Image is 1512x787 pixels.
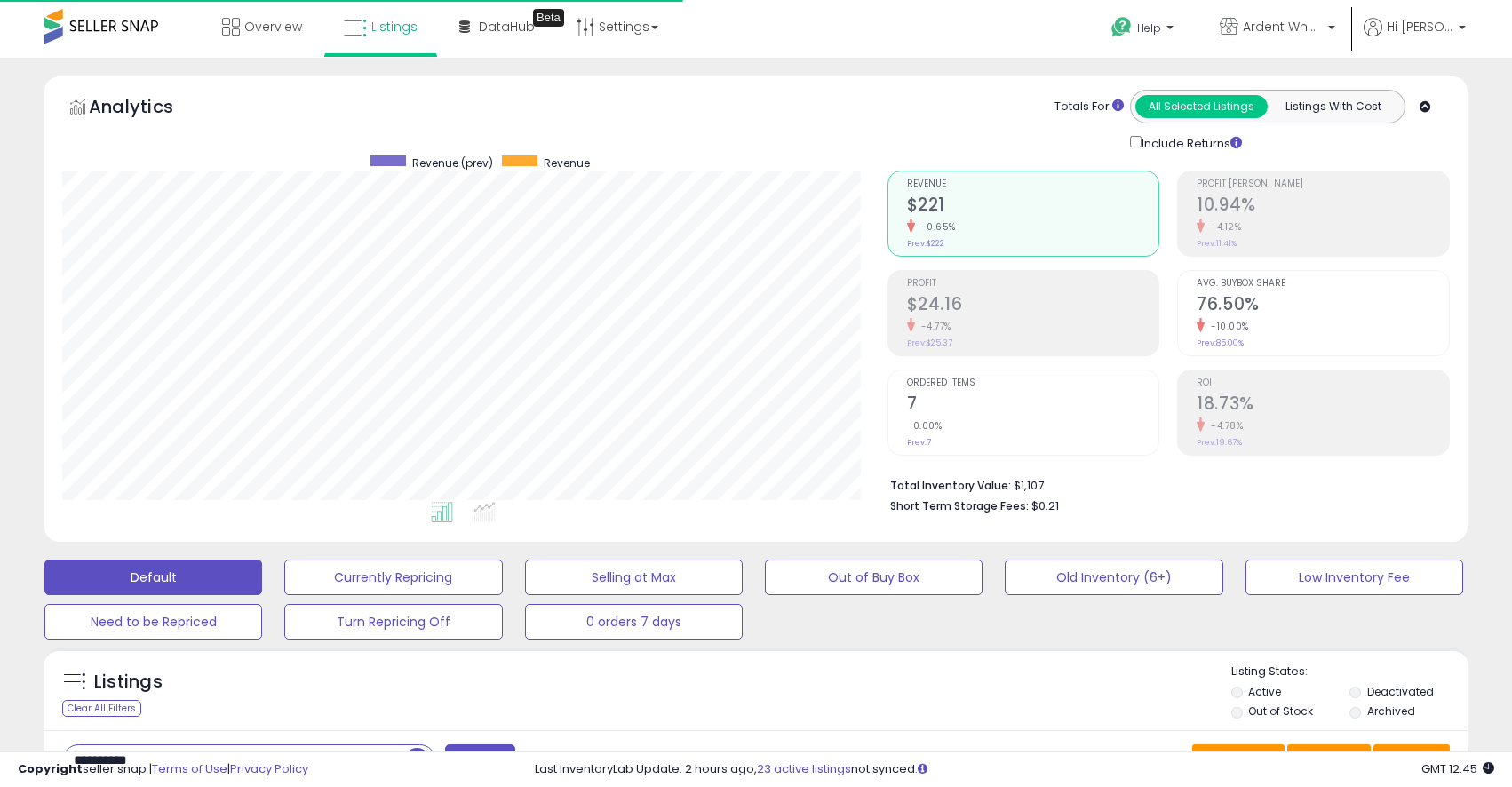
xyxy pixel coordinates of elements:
[907,238,944,249] small: Prev: $222
[525,560,743,595] button: Selling at Max
[1243,18,1323,36] span: Ardent Wholesale
[44,604,262,640] button: Need to be Repriced
[757,760,851,777] a: 23 active listings
[890,478,1011,493] b: Total Inventory Value:
[244,18,302,36] span: Overview
[915,320,951,333] small: -4.77%
[1364,18,1466,58] a: Hi [PERSON_NAME]
[284,560,502,595] button: Currently Repricing
[1117,132,1263,153] div: Include Returns
[18,760,83,777] strong: Copyright
[1135,95,1268,118] button: All Selected Listings
[1387,18,1453,36] span: Hi [PERSON_NAME]
[907,338,952,348] small: Prev: $25.37
[44,560,262,595] button: Default
[1197,338,1244,348] small: Prev: 85.00%
[1248,684,1281,699] label: Active
[1197,294,1449,318] h2: 76.50%
[1231,664,1468,680] p: Listing States:
[1197,179,1449,189] span: Profit [PERSON_NAME]
[1245,560,1463,595] button: Low Inventory Fee
[1137,20,1161,36] span: Help
[1197,378,1449,388] span: ROI
[907,419,943,433] small: 0.00%
[907,437,931,448] small: Prev: 7
[1267,95,1399,118] button: Listings With Cost
[1197,195,1449,219] h2: 10.94%
[907,279,1159,289] span: Profit
[535,761,1494,778] div: Last InventoryLab Update: 2 hours ago, not synced.
[533,9,564,27] div: Tooltip anchor
[907,378,1159,388] span: Ordered Items
[412,155,493,171] span: Revenue (prev)
[1110,16,1133,38] i: Get Help
[1054,99,1124,115] div: Totals For
[1031,497,1059,514] span: $0.21
[1205,320,1249,333] small: -10.00%
[284,604,502,640] button: Turn Repricing Off
[1421,760,1494,777] span: 2025-10-13 12:45 GMT
[907,195,1159,219] h2: $221
[62,700,141,717] div: Clear All Filters
[479,18,535,36] span: DataHub
[1197,238,1237,249] small: Prev: 11.41%
[1197,279,1449,289] span: Avg. Buybox Share
[1367,684,1434,699] label: Deactivated
[890,498,1029,513] b: Short Term Storage Fees:
[89,94,208,123] h5: Analytics
[1205,220,1241,234] small: -4.12%
[915,220,956,234] small: -0.65%
[907,294,1159,318] h2: $24.16
[1005,560,1222,595] button: Old Inventory (6+)
[1097,3,1191,58] a: Help
[765,560,983,595] button: Out of Buy Box
[525,604,743,640] button: 0 orders 7 days
[1248,704,1313,719] label: Out of Stock
[544,155,590,171] span: Revenue
[1197,393,1449,417] h2: 18.73%
[371,18,418,36] span: Listings
[907,393,1159,417] h2: 7
[18,761,308,778] div: seller snap | |
[94,670,163,695] h5: Listings
[907,179,1159,189] span: Revenue
[1367,704,1415,719] label: Archived
[1205,419,1243,433] small: -4.78%
[890,473,1436,495] li: $1,107
[1197,437,1242,448] small: Prev: 19.67%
